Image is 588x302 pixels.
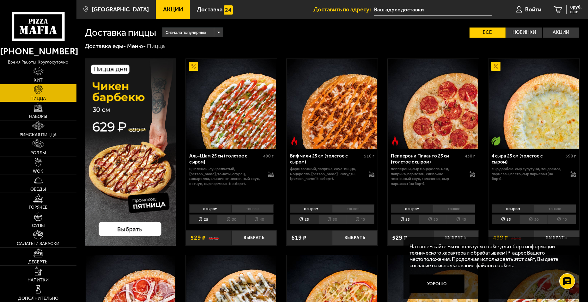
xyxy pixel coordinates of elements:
span: 0 шт. [570,10,582,14]
a: АкционныйАль-Шам 25 см (толстое с сыром) [186,59,277,149]
button: Выбрать [433,230,479,245]
li: 40 [447,214,475,224]
span: Роллы [30,151,46,155]
p: сыр дорблю, сыр сулугуни, моцарелла, пармезан, песто, сыр пармезан (на борт). [492,166,564,181]
p: фарш говяжий, паприка, соус-пицца, моцарелла, [PERSON_NAME]-кочудян, [PERSON_NAME] (на борт). [290,166,362,181]
li: 25 [290,214,318,224]
li: с сыром [492,204,534,213]
label: Акции [543,28,579,38]
img: 4 сыра 25 см (толстое с сыром) [489,59,579,149]
span: 390 г [566,153,576,159]
li: 30 [419,214,447,224]
li: 30 [520,214,548,224]
li: тонкое [332,204,374,213]
span: Римская пицца [20,133,57,137]
li: с сыром [391,204,433,213]
li: с сыром [290,204,332,213]
li: 40 [346,214,374,224]
span: Хит [34,78,43,83]
span: Пицца [30,96,46,101]
span: Супы [32,224,45,228]
img: Вегетарианское блюдо [491,136,500,145]
button: Хорошо [409,274,464,293]
a: Доставка еды- [85,42,126,50]
button: Выбрать [332,230,378,245]
button: Выбрать [534,230,579,245]
img: Акционный [491,62,500,71]
button: Выбрать [231,230,277,245]
li: 40 [548,214,576,224]
label: Все [470,28,506,38]
div: Биф чили 25 см (толстое с сыром) [290,153,362,165]
div: Пепперони Пиканто 25 см (толстое с сыром) [391,153,463,165]
span: WOK [33,169,43,174]
label: Новинки [506,28,542,38]
s: 562 ₽ [511,235,521,241]
a: АкционныйВегетарианское блюдо4 сыра 25 см (толстое с сыром) [488,59,579,149]
span: Обеды [30,187,46,192]
img: Биф чили 25 см (толстое с сыром) [287,59,377,149]
span: 619 ₽ [291,235,306,241]
p: На нашем сайте мы используем cookie для сбора информации технического характера и обрабатываем IP... [409,243,570,268]
span: Салаты и закуски [17,242,59,246]
span: Войти [525,7,541,13]
li: 25 [391,214,419,224]
span: Доставка [197,7,222,13]
li: 25 [189,214,217,224]
li: 30 [217,214,245,224]
a: Острое блюдоБиф чили 25 см (толстое с сыром) [287,59,378,149]
div: 4 сыра 25 см (толстое с сыром) [492,153,564,165]
li: тонкое [534,204,576,213]
span: [GEOGRAPHIC_DATA] [92,7,149,13]
p: цыпленок, лук репчатый, [PERSON_NAME], томаты, огурец, моцарелла, сливочно-чесночный соус, кетчуп... [189,166,262,186]
span: 499 ₽ [493,235,508,241]
div: Аль-Шам 25 см (толстое с сыром) [189,153,262,165]
img: Аль-Шам 25 см (толстое с сыром) [186,59,276,149]
img: Акционный [189,62,198,71]
span: Горячее [29,205,47,210]
li: 30 [318,214,346,224]
span: 529 ₽ [191,235,206,241]
span: 430 г [465,153,475,159]
p: пепперони, сыр Моцарелла, мед, паприка, пармезан, сливочно-чесночный соус, халапеньо, сыр пармеза... [391,166,463,186]
img: 15daf4d41897b9f0e9f617042186c801.svg [224,5,233,15]
img: Острое блюдо [290,136,299,145]
span: 0 руб. [570,5,582,9]
input: Ваш адрес доставки [374,4,492,15]
span: Акции [163,7,183,13]
span: Напитки [27,278,49,282]
h1: Доставка пиццы [85,28,156,37]
li: тонкое [433,204,475,213]
span: Десерты [28,260,48,264]
li: тонкое [231,204,274,213]
span: 490 г [263,153,274,159]
div: Пицца [147,42,165,50]
span: Доставить по адресу: [313,7,374,13]
span: 529 ₽ [392,235,407,241]
a: Меню- [127,42,146,50]
span: Дополнительно [18,296,58,301]
a: Острое блюдоПепперони Пиканто 25 см (толстое с сыром) [388,59,479,149]
s: 595 ₽ [209,235,219,241]
li: 25 [492,214,520,224]
span: 510 г [364,153,374,159]
img: Острое блюдо [391,136,400,145]
span: Наборы [29,114,47,119]
span: Сначала популярные [166,27,206,38]
img: Пепперони Пиканто 25 см (толстое с сыром) [388,59,478,149]
li: 40 [245,214,274,224]
li: с сыром [189,204,231,213]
